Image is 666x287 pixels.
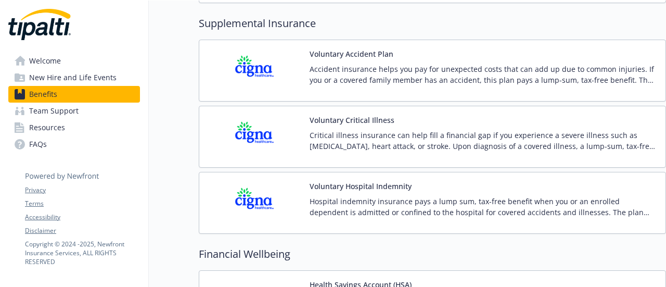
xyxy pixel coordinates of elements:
[310,196,657,218] p: Hospital indemnity insurance pays a lump sum, tax-free benefit when you or an enrolled dependent ...
[310,115,394,126] button: Voluntary Critical Illness
[8,103,140,119] a: Team Support
[29,69,117,86] span: New Hire and Life Events
[8,53,140,69] a: Welcome
[29,53,61,69] span: Welcome
[310,130,657,152] p: Critical illness insurance can help fill a financial gap if you experience a severe illness such ...
[29,103,79,119] span: Team Support
[25,213,139,222] a: Accessibility
[29,86,57,103] span: Benefits
[8,86,140,103] a: Benefits
[8,69,140,86] a: New Hire and Life Events
[208,115,301,159] img: CIGNA carrier logo
[25,240,139,266] p: Copyright © 2024 - 2025 , Newfront Insurance Services, ALL RIGHTS RESERVED
[199,246,666,262] h2: Financial Wellbeing
[310,181,412,192] button: Voluntary Hospital Indemnity
[8,119,140,136] a: Resources
[29,136,47,153] span: FAQs
[310,64,657,85] p: Accident insurance helps you pay for unexpected costs that can add up due to common injuries. If ...
[25,226,139,235] a: Disclaimer
[29,119,65,136] span: Resources
[208,48,301,93] img: CIGNA carrier logo
[25,199,139,208] a: Terms
[199,16,666,31] h2: Supplemental Insurance
[25,185,139,195] a: Privacy
[8,136,140,153] a: FAQs
[208,181,301,225] img: CIGNA carrier logo
[310,48,393,59] button: Voluntary Accident Plan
